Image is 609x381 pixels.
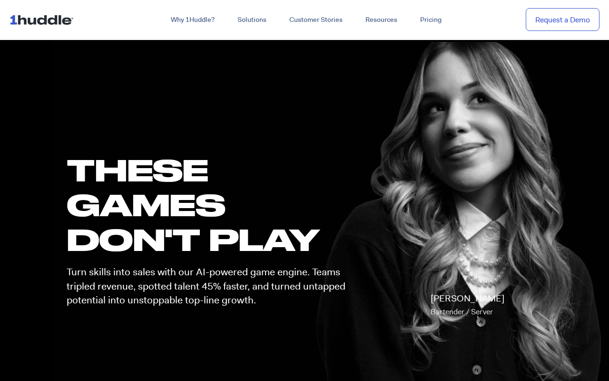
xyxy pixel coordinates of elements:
a: Pricing [409,11,453,29]
span: Bartender / Server [431,307,493,317]
a: Request a Demo [526,8,599,31]
a: Why 1Huddle? [159,11,226,29]
a: Resources [354,11,409,29]
p: Turn skills into sales with our AI-powered game engine. Teams tripled revenue, spotted talent 45%... [67,265,354,307]
a: Customer Stories [278,11,354,29]
p: [PERSON_NAME] [431,292,504,319]
img: ... [10,10,78,29]
a: Solutions [226,11,278,29]
h1: these GAMES DON'T PLAY [67,152,354,257]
